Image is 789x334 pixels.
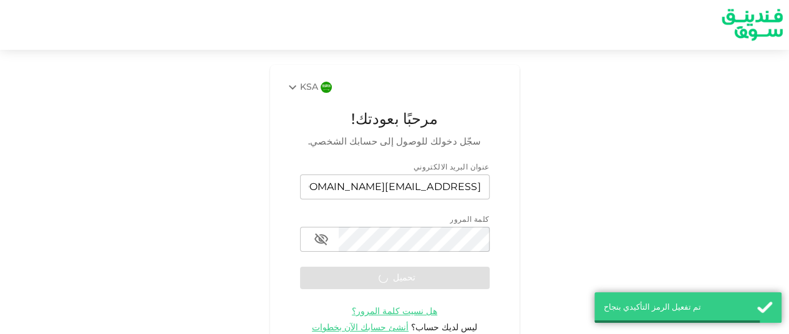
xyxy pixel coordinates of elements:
[604,302,750,314] div: تم تفعيل الرمز التأكيدي بنجاح
[411,323,477,332] span: ليس لديك حساب؟
[285,80,318,95] div: KSA
[300,135,490,150] span: سجّل دخولك للوصول إلى حسابك الشخصي.
[321,82,332,93] img: flag-sa.b9a346574cdc8950dd34b50780441f57.svg
[339,227,490,252] input: password
[300,108,490,132] span: مرحبًا بعودتك!
[300,174,490,199] input: email
[450,216,489,224] span: كلمة المرور
[715,1,789,49] a: logo
[414,164,490,171] span: عنوان البريد الالكتروني
[352,307,437,316] a: هل نسيت كلمة المرور؟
